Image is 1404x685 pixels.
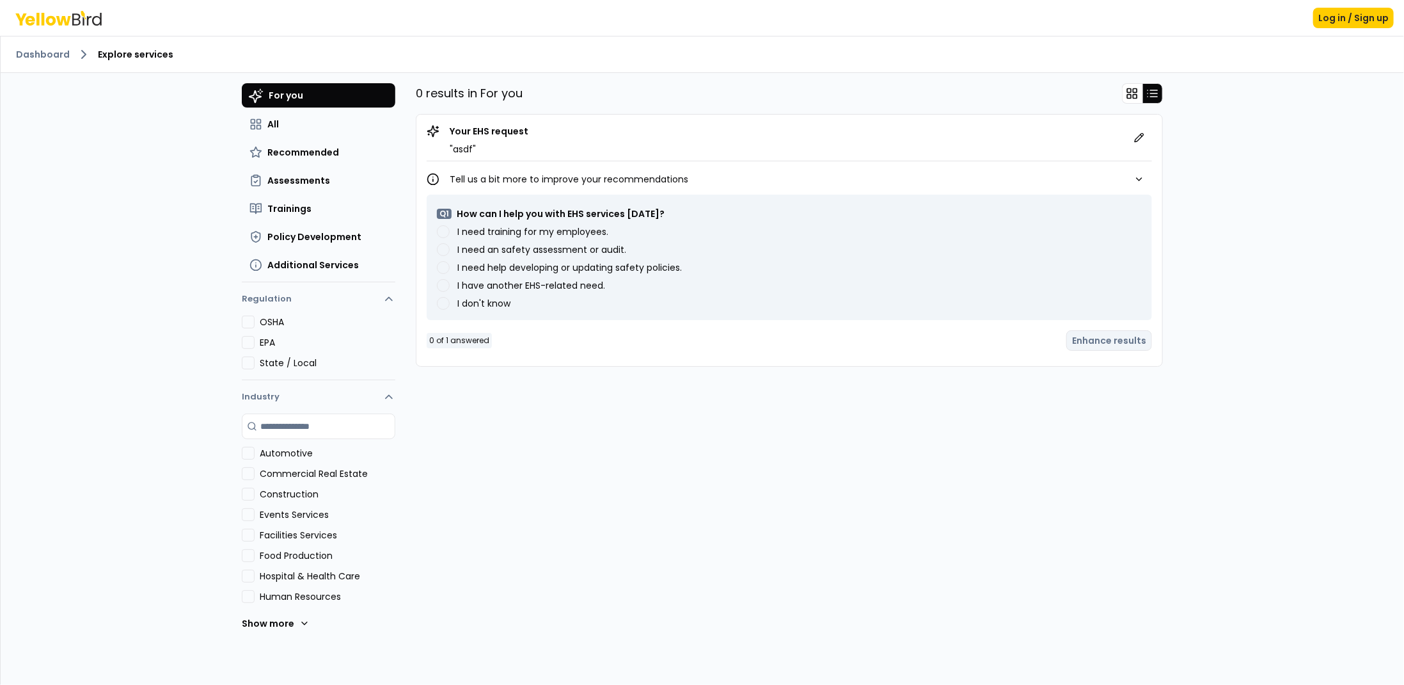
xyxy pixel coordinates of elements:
label: Construction [260,488,395,501]
button: All [242,113,395,136]
button: Recommended [242,141,395,164]
label: Events Services [260,508,395,521]
a: Dashboard [16,48,70,61]
p: " asdf " [450,143,528,156]
nav: breadcrumb [16,47,1389,62]
label: OSHA [260,316,395,328]
span: For you [269,89,303,102]
span: Additional Services [267,259,359,271]
div: Regulation [242,316,395,380]
label: I need training for my employees. [457,227,608,236]
label: I don't know [457,299,510,308]
label: Commercial Real Estate [260,467,395,480]
label: Hospital & Health Care [260,570,395,583]
span: Assessments [267,174,330,187]
label: Automotive [260,447,395,460]
label: Human Resources [260,590,395,603]
button: Regulation [242,287,395,316]
div: Industry [242,414,395,647]
label: I have another EHS-related need. [457,281,605,290]
div: 0 of 1 answered [427,333,492,348]
p: How can I help you with EHS services [DATE]? [457,207,665,220]
button: Industry [242,380,395,414]
p: Your EHS request [450,125,528,138]
span: Policy Development [267,230,361,243]
button: Trainings [242,197,395,220]
label: I need help developing or updating safety policies. [457,263,682,272]
span: All [267,118,279,131]
button: Policy Development [242,225,395,248]
label: Food Production [260,549,395,562]
span: Explore services [98,48,173,61]
span: Recommended [267,146,339,159]
p: Q 1 [437,209,452,219]
button: Show more [242,611,310,636]
button: For you [242,83,395,108]
label: Facilities Services [260,529,395,542]
button: Additional Services [242,254,395,277]
label: I need an safety assessment or audit. [457,245,626,254]
button: Log in / Sign up [1313,8,1394,28]
span: Trainings [267,202,312,215]
button: Assessments [242,169,395,192]
label: EPA [260,336,395,349]
label: State / Local [260,357,395,369]
p: 0 results in For you [416,85,523,102]
p: Tell us a bit more to improve your recommendations [450,173,688,186]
